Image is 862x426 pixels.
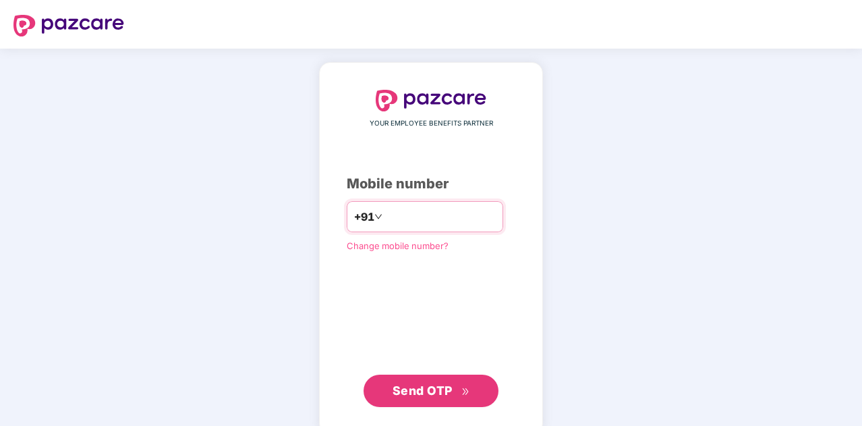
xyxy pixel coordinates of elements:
[374,213,382,221] span: down
[393,383,453,398] span: Send OTP
[347,240,449,251] a: Change mobile number?
[376,90,486,111] img: logo
[354,209,374,225] span: +91
[461,388,470,396] span: double-right
[347,174,515,194] div: Mobile number
[13,15,124,36] img: logo
[364,375,498,407] button: Send OTPdouble-right
[370,118,493,129] span: YOUR EMPLOYEE BENEFITS PARTNER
